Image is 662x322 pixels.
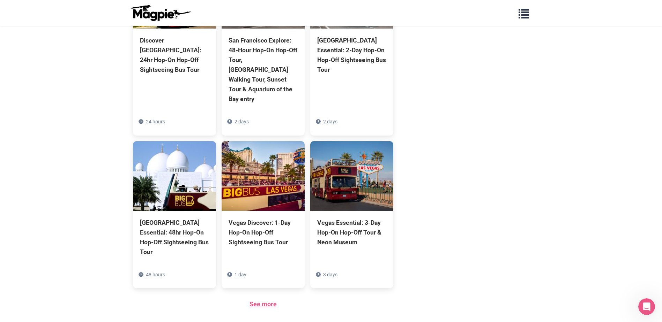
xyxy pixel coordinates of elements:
div: Vegas Essential: 3-Day Hop-On Hop-Off Tour & Neon Museum [317,218,386,247]
span: 24 hours [146,119,165,124]
img: Abu Dhabi Essential: 48hr Hop-On Hop-Off Sightseeing Bus Tour [133,141,216,211]
span: 48 hours [146,272,165,277]
a: [GEOGRAPHIC_DATA] Essential: 48hr Hop-On Hop-Off Sightseeing Bus Tour 48 hours [133,141,216,289]
span: 3 days [323,272,337,277]
div: Vegas Discover: 1-Day Hop-On Hop-Off Sightseeing Bus Tour [229,218,298,247]
img: Vegas Essential: 3-Day Hop-On Hop-Off Tour & Neon Museum [310,141,393,211]
div: Discover [GEOGRAPHIC_DATA]: 24hr Hop-On Hop-Off Sightseeing Bus Tour [140,36,209,75]
div: [GEOGRAPHIC_DATA] Essential: 48hr Hop-On Hop-Off Sightseeing Bus Tour [140,218,209,257]
a: Vegas Discover: 1-Day Hop-On Hop-Off Sightseeing Bus Tour 1 day [222,141,305,278]
iframe: Intercom live chat [638,298,655,315]
a: Vegas Essential: 3-Day Hop-On Hop-Off Tour & Neon Museum 3 days [310,141,393,278]
a: See more [250,300,277,308]
div: [GEOGRAPHIC_DATA] Essential: 2-Day Hop-On Hop-Off Sightseeing Bus Tour [317,36,386,75]
span: 2 days [323,119,337,124]
div: San Francisco Explore: 48-Hour Hop-On Hop-Off Tour, [GEOGRAPHIC_DATA] Walking Tour, Sunset Tour &... [229,36,298,104]
img: Vegas Discover: 1-Day Hop-On Hop-Off Sightseeing Bus Tour [222,141,305,211]
span: 2 days [235,119,249,124]
img: logo-ab69f6fb50320c5b225c76a69d11143b.png [129,5,192,21]
span: 1 day [235,272,246,277]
